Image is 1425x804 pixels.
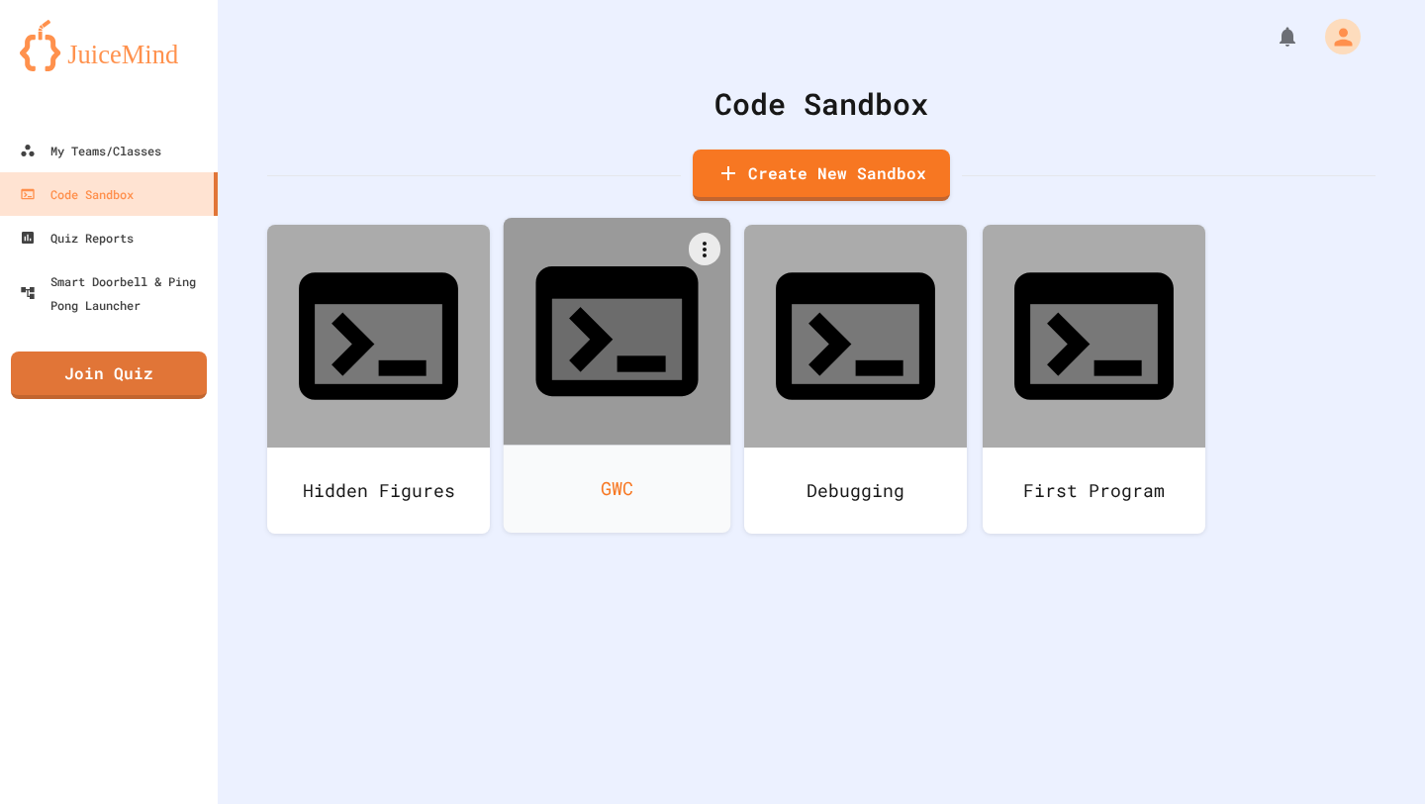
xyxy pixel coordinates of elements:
[504,445,731,533] div: GWC
[983,225,1205,534] a: First Program
[693,150,950,201] a: Create New Sandbox
[20,269,210,317] div: Smart Doorbell & Ping Pong Launcher
[20,139,161,162] div: My Teams/Classes
[20,182,134,206] div: Code Sandbox
[267,225,490,534] a: Hidden Figures
[1304,14,1366,59] div: My Account
[983,448,1205,534] div: First Program
[504,218,731,533] a: GWC
[1239,20,1304,53] div: My Notifications
[744,448,967,534] div: Debugging
[744,225,967,534] a: Debugging
[267,448,490,534] div: Hidden Figures
[20,226,134,250] div: Quiz Reports
[11,352,207,399] a: Join Quiz
[20,20,198,71] img: logo-orange.svg
[267,81,1376,126] div: Code Sandbox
